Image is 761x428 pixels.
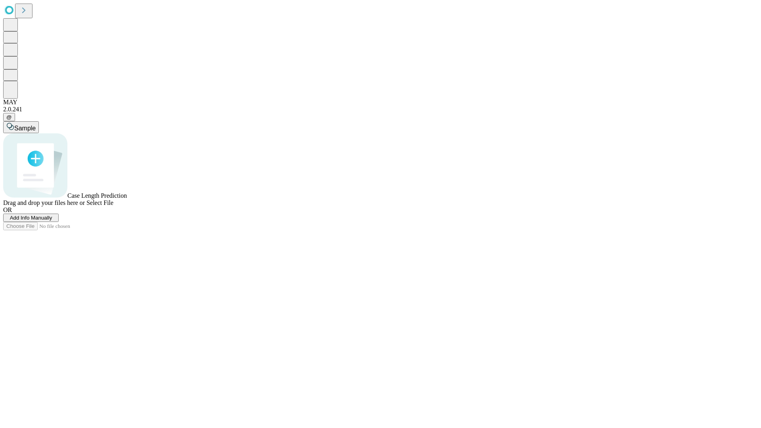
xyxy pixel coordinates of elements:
span: Drag and drop your files here or [3,199,85,206]
span: Select File [86,199,113,206]
span: Add Info Manually [10,215,52,221]
button: @ [3,113,15,121]
span: @ [6,114,12,120]
span: OR [3,206,12,213]
div: 2.0.241 [3,106,758,113]
span: Sample [14,125,36,132]
span: Case Length Prediction [67,192,127,199]
button: Sample [3,121,39,133]
button: Add Info Manually [3,214,59,222]
div: MAY [3,99,758,106]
